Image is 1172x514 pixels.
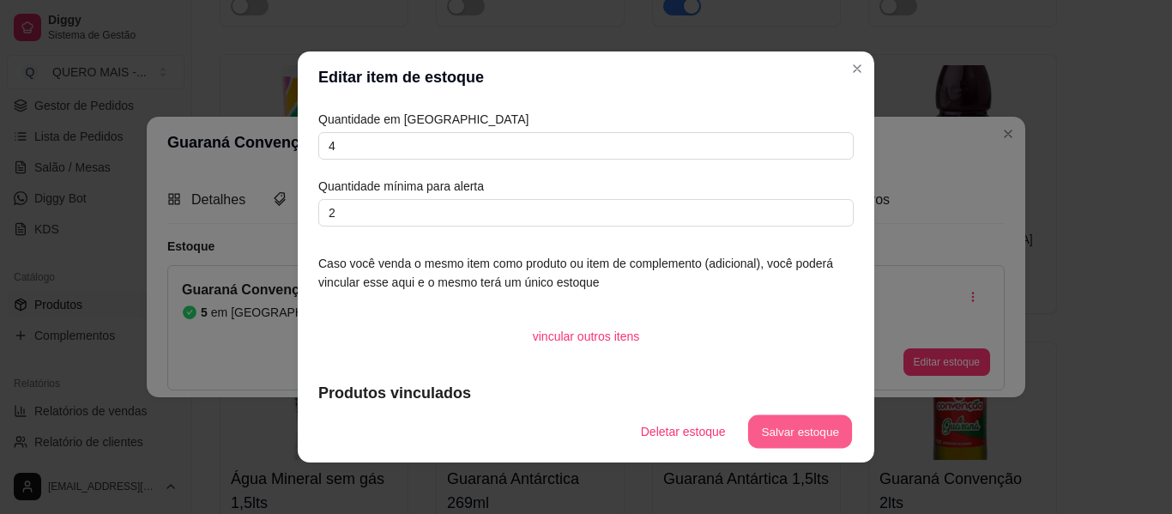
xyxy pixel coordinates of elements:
[843,55,871,82] button: Close
[318,381,854,405] article: Produtos vinculados
[519,319,654,354] button: vincular outros itens
[298,51,874,103] header: Editar item de estoque
[318,110,854,129] article: Quantidade em [GEOGRAPHIC_DATA]
[318,177,854,196] article: Quantidade mínima para alerta
[747,415,852,449] button: Salvar estoque
[318,254,854,292] article: Caso você venda o mesmo item como produto ou item de complemento (adicional), você poderá vincula...
[627,414,740,449] button: Deletar estoque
